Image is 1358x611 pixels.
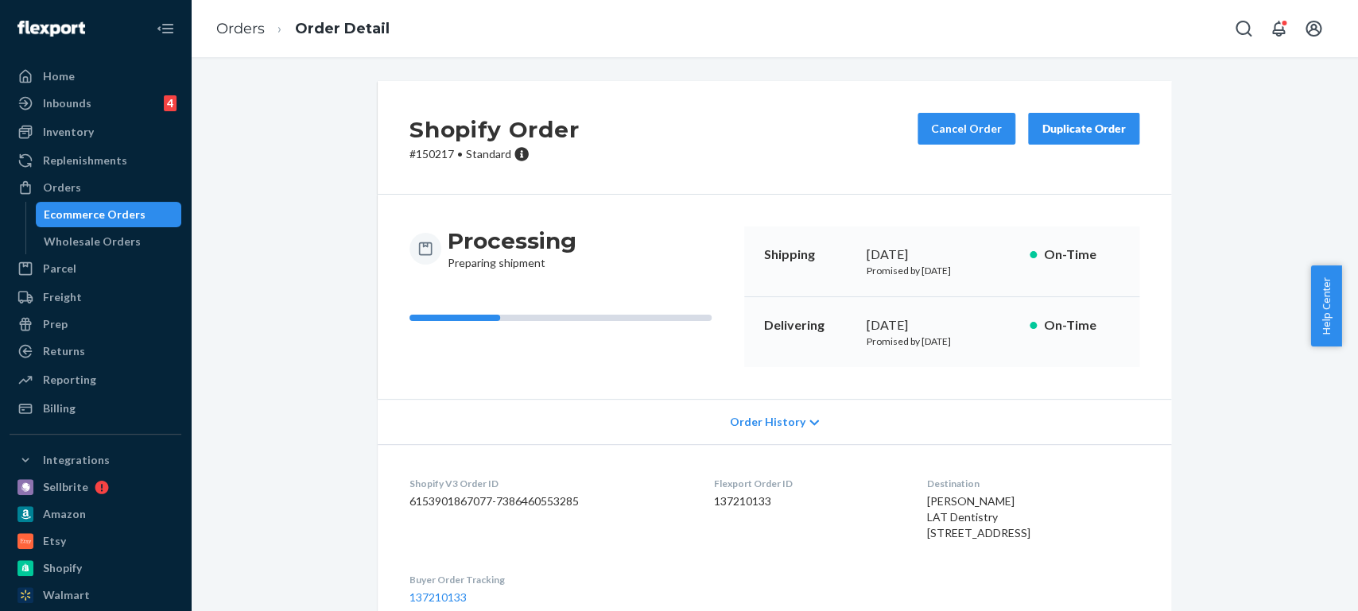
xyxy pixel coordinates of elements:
p: Promised by [DATE] [867,264,1017,277]
button: Help Center [1310,265,1341,346]
dd: 137210133 [713,493,901,509]
div: Amazon [43,506,86,522]
h2: Shopify Order [409,113,579,146]
ol: breadcrumbs [204,6,402,52]
div: Inventory [43,124,94,140]
a: Shopify [10,555,181,581]
dt: Buyer Order Tracking [409,573,688,586]
a: Replenishments [10,148,181,173]
p: On-Time [1043,246,1120,264]
div: [DATE] [867,246,1017,264]
div: Prep [43,316,68,332]
div: Preparing shipment [448,226,576,271]
p: # 150217 [409,146,579,162]
a: Sellbrite [10,474,181,500]
div: Ecommerce Orders [44,207,145,222]
button: Open Search Box [1228,13,1259,44]
div: Parcel [43,261,76,276]
a: Inbounds4 [10,91,181,116]
span: [PERSON_NAME] LAT Dentistry [STREET_ADDRESS] [927,494,1030,539]
a: Inventory [10,119,181,145]
div: Shopify [43,560,82,576]
dt: Shopify V3 Order ID [409,477,688,490]
dt: Flexport Order ID [713,477,901,490]
button: Cancel Order [918,113,1015,145]
a: Amazon [10,501,181,527]
div: Etsy [43,533,66,549]
button: Integrations [10,447,181,473]
a: Wholesale Orders [36,229,182,254]
a: Orders [10,175,181,200]
span: • [457,147,463,160]
button: Close Navigation [149,13,181,44]
p: Delivering [763,316,854,335]
a: Order Detail [295,20,390,37]
div: Reporting [43,372,96,388]
div: Walmart [43,587,90,603]
a: Parcel [10,256,181,281]
div: Sellbrite [43,479,88,495]
div: Duplicate Order [1042,121,1126,137]
a: Billing [10,396,181,421]
dt: Destination [927,477,1139,490]
button: Open notifications [1263,13,1294,44]
span: Standard [466,147,511,160]
div: Freight [43,289,82,305]
a: Orders [216,20,265,37]
p: Promised by [DATE] [867,335,1017,348]
a: Etsy [10,528,181,554]
dd: 6153901867077-7386460553285 [409,493,688,509]
div: Billing [43,400,76,416]
p: Shipping [763,246,854,264]
a: Freight [10,284,181,310]
div: 4 [164,95,177,111]
a: Ecommerce Orders [36,202,182,227]
h3: Processing [448,226,576,255]
a: Home [10,64,181,89]
div: Home [43,68,75,84]
a: 137210133 [409,590,467,604]
button: Open account menu [1298,13,1329,44]
div: Returns [43,343,85,359]
a: Reporting [10,367,181,393]
div: [DATE] [867,316,1017,335]
span: Order History [730,414,805,430]
p: On-Time [1043,316,1120,335]
div: Integrations [43,452,110,468]
div: Replenishments [43,153,127,168]
a: Prep [10,311,181,337]
a: Returns [10,338,181,364]
div: Inbounds [43,95,91,111]
img: Flexport logo [17,21,85,37]
a: Walmart [10,582,181,608]
div: Orders [43,180,81,195]
div: Wholesale Orders [44,234,141,249]
button: Duplicate Order [1028,113,1139,145]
